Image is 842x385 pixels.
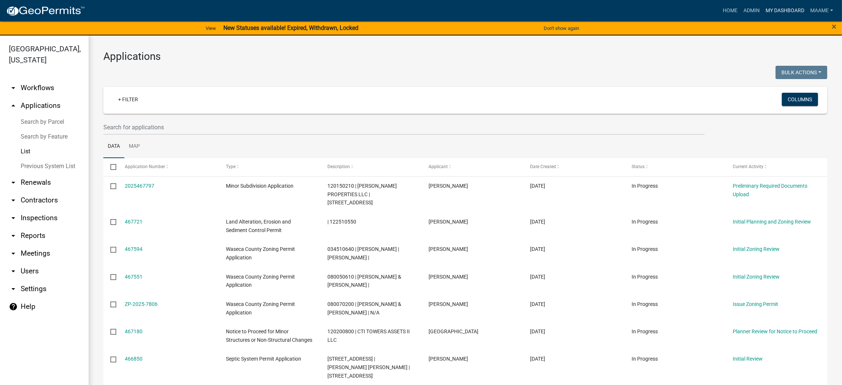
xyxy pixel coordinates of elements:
datatable-header-cell: Applicant [422,158,523,176]
span: 120150210 | JEVNING PROPERTIES LLC | 15530 355TH AVE [327,183,397,206]
span: Steve Kiesle [429,219,468,225]
i: arrow_drop_down [9,231,18,240]
datatable-header-cell: Type [219,158,320,176]
span: Type [226,164,236,169]
a: Map [124,135,144,159]
a: Planner Review for Notice to Proceed [733,328,818,334]
a: Preliminary Required Documents Upload [733,183,808,197]
span: 08/21/2025 [530,301,545,307]
a: View [203,22,219,34]
h3: Applications [103,50,827,63]
span: In Progress [632,356,658,362]
a: Admin [740,4,763,18]
a: Data [103,135,124,159]
span: In Progress [632,219,658,225]
a: + Filter [112,93,144,106]
span: Date Created [530,164,556,169]
a: 2025467797 [125,183,154,189]
datatable-header-cell: Application Number [117,158,219,176]
span: 120200800 | CTI TOWERS ASSETS II LLC [327,328,410,343]
a: Initial Zoning Review [733,274,780,280]
span: Current Activity [733,164,764,169]
i: arrow_drop_down [9,214,18,222]
span: Waseca County Zoning Permit Application [226,246,295,260]
a: Issue Zoning Permit [733,301,779,307]
a: 467180 [125,328,142,334]
a: 467721 [125,219,142,225]
span: 080050610 | TYLER & STEPHANIE HUBER | [327,274,401,288]
span: 08/21/2025 [530,274,545,280]
span: 08/22/2025 [530,183,545,189]
span: In Progress [632,274,658,280]
a: Initial Zoning Review [733,246,780,252]
a: 467551 [125,274,142,280]
i: arrow_drop_up [9,101,18,110]
datatable-header-cell: Current Activity [726,158,827,176]
datatable-header-cell: Description [320,158,422,176]
a: 467594 [125,246,142,252]
span: In Progress [632,183,658,189]
button: Close [832,22,836,31]
datatable-header-cell: Status [625,158,726,176]
i: arrow_drop_down [9,249,18,258]
span: Michael Jevning [429,183,468,189]
strong: New Statuses available! Expired, Withdrawn, Locked [223,24,358,31]
span: Kyle Jamison Ladlie [429,356,468,362]
span: Maame Quarcoo [429,301,468,307]
i: help [9,302,18,311]
span: 034510640 | BRANDON R GUSE | PAULINA J GUSE | [327,246,399,260]
span: 08/20/2025 [530,356,545,362]
span: Application Number [125,164,165,169]
a: Initial Planning and Zoning Review [733,219,811,225]
a: Initial Review [733,356,763,362]
a: ZP-2025-7806 [125,301,158,307]
button: Bulk Actions [776,66,827,79]
span: Septic System Permit Application [226,356,301,362]
span: In Progress [632,246,658,252]
i: arrow_drop_down [9,178,18,187]
span: × [832,21,836,32]
a: My Dashboard [763,4,807,18]
span: Status [632,164,645,169]
a: Home [720,4,740,18]
button: Don't show again [541,22,582,34]
i: arrow_drop_down [9,285,18,293]
span: Minor Subdivision Application [226,183,293,189]
i: arrow_drop_down [9,267,18,276]
i: arrow_drop_down [9,196,18,205]
span: Applicant [429,164,448,169]
span: 08/21/2025 [530,246,545,252]
datatable-header-cell: Select [103,158,117,176]
span: Brandon Guse [429,246,468,252]
i: arrow_drop_down [9,84,18,92]
span: Riga [429,328,479,334]
span: Land Alteration, Erosion and Sediment Control Permit [226,219,291,233]
span: In Progress [632,301,658,307]
span: In Progress [632,328,658,334]
a: 466850 [125,356,142,362]
datatable-header-cell: Date Created [523,158,625,176]
span: John Swaney [429,274,468,280]
span: Description [327,164,350,169]
span: 21720 STATE HWY 13 | MCKENZIE LEE GILBY |21720 STATE HWY 13 [327,356,410,379]
a: Maame [807,4,836,18]
span: | 122510550 [327,219,356,225]
button: Columns [782,93,818,106]
span: 080070200 | JOHN & LORI UNDERWOOD | N/A [327,301,401,316]
input: Search for applications [103,120,705,135]
span: Waseca County Zoning Permit Application [226,301,295,316]
span: 08/22/2025 [530,219,545,225]
span: Notice to Proceed for Minor Structures or Non-Structural Changes [226,328,312,343]
span: 08/21/2025 [530,328,545,334]
span: Waseca County Zoning Permit Application [226,274,295,288]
